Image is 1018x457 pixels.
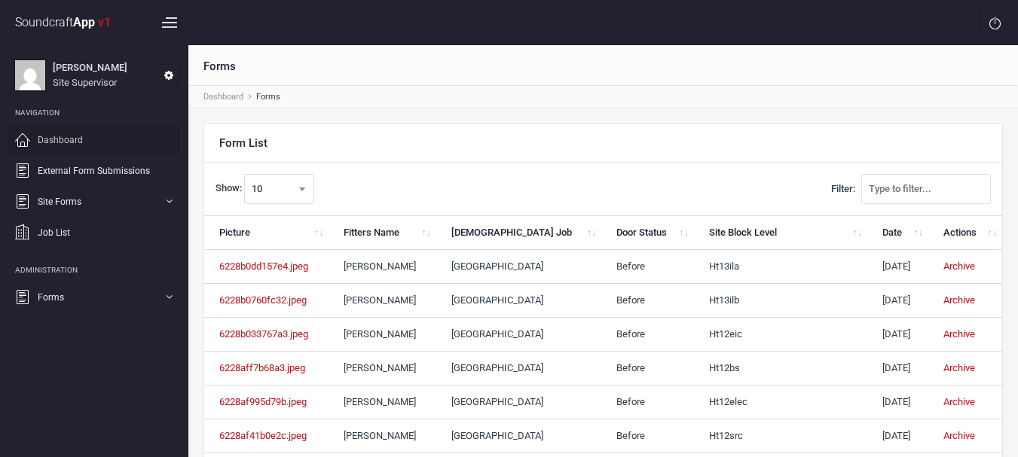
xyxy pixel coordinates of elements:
[601,352,693,385] td: Before
[694,419,867,453] td: Ht12src
[943,396,975,407] a: Archive
[601,318,693,352] td: Before
[245,175,313,203] span: 10
[436,419,602,453] td: [GEOGRAPHIC_DATA]
[329,419,436,453] td: [PERSON_NAME]
[601,385,693,419] td: Before
[53,62,127,73] strong: [PERSON_NAME]
[694,250,867,284] td: Ht13ila
[867,419,928,453] td: [DATE]
[219,136,267,151] div: Form List
[216,182,242,193] span: Show:
[601,216,693,250] th: Door Status: activate to sort column ascending
[38,291,64,304] span: Forms
[329,250,436,284] td: [PERSON_NAME]
[943,430,975,441] a: Archive
[329,385,436,419] td: [PERSON_NAME]
[943,260,975,272] a: Archive
[8,255,180,278] li: Administration
[831,183,855,194] span: Filter:
[204,216,329,250] th: Picture: activate to sort column ascending
[38,226,70,239] span: Job List
[694,352,867,385] td: Ht12bs
[98,15,111,29] strong: v1
[203,92,243,102] a: Dashboard
[244,174,314,204] span: 10
[436,352,602,385] td: [GEOGRAPHIC_DATA]
[203,59,236,74] h1: Forms
[861,174,991,204] input: Filter:
[188,45,1018,108] nav: breadcrumb
[601,284,693,318] td: Before
[694,216,867,250] th: Site Block Level: activate to sort column ascending
[219,396,307,407] a: 6228af995d79b.jpeg
[8,282,180,312] a: Forms
[436,216,602,250] th: Contract Job: activate to sort column ascending
[943,328,975,340] a: Archive
[219,430,307,441] a: 6228af41b0e2c.jpeg
[867,216,928,250] th: Date: activate to sort column ascending
[219,294,307,306] a: 6228b0760fc32.jpeg
[694,318,867,352] td: Ht12eic
[8,98,180,120] li: Navigation
[38,195,81,209] span: Site Forms
[867,284,928,318] td: [DATE]
[8,186,180,216] a: Site Forms
[243,90,280,105] li: Forms
[943,362,975,373] a: Archive
[601,250,693,284] td: Before
[436,318,602,352] td: [GEOGRAPHIC_DATA]
[329,216,436,250] th: Fitters Name: activate to sort column ascending
[73,15,95,29] strong: App
[219,362,305,373] a: 6228aff7b68a3.jpeg
[867,385,928,419] td: [DATE]
[436,250,602,284] td: [GEOGRAPHIC_DATA]
[38,133,83,147] span: Dashboard
[943,294,975,306] a: Archive
[38,164,150,178] span: External Form Submissions
[436,385,602,419] td: [GEOGRAPHIC_DATA]
[8,217,180,247] a: Job List
[694,385,867,419] td: Ht12elec
[329,284,436,318] td: [PERSON_NAME]
[53,77,117,88] span: Site Supervisor
[329,318,436,352] td: [PERSON_NAME]
[694,284,867,318] td: Ht13ilb
[601,419,693,453] td: Before
[867,318,928,352] td: [DATE]
[867,250,928,284] td: [DATE]
[219,328,308,340] a: 6228b033767a3.jpeg
[219,260,308,272] a: 6228b0dd157e4.jpeg
[329,352,436,385] td: [PERSON_NAME]
[867,352,928,385] td: [DATE]
[436,284,602,318] td: [GEOGRAPHIC_DATA]
[8,124,180,154] a: Dashboard
[8,155,180,185] a: External Form Submissions
[928,216,1002,250] th: Actions: activate to sort column ascending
